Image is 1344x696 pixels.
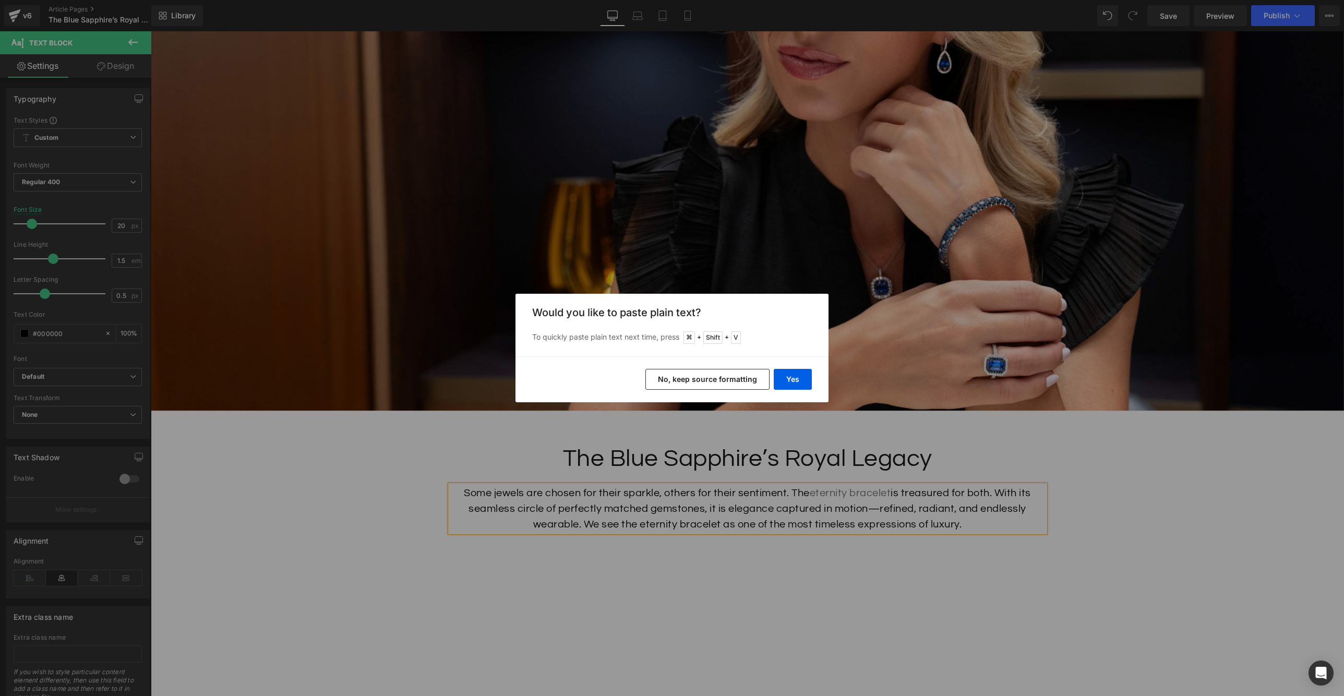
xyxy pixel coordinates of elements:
div: Open Intercom Messenger [1309,661,1334,686]
button: No, keep source formatting [645,369,770,390]
h3: Would you like to paste plain text? [532,306,812,319]
span: V [731,331,741,344]
p: Some jewels are chosen for their sparkle, others for their sentiment. The is treasured for both. ... [299,454,894,501]
button: Yes [774,369,812,390]
a: eternity bracelet [659,457,740,467]
span: Shift [703,331,723,344]
h1: The Blue Sapphire’s Royal Legacy [292,412,902,443]
p: To quickly paste plain text next time, press [532,331,812,344]
span: + [725,332,729,343]
span: + [697,332,701,343]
